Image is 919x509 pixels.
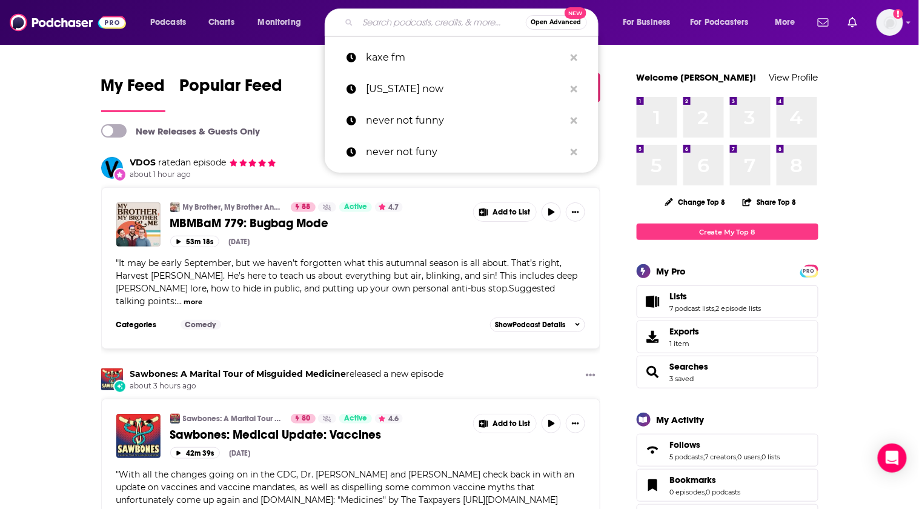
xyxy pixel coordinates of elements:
a: Lists [670,291,761,302]
span: PRO [802,267,817,276]
a: 5 podcasts [670,453,704,461]
span: , [704,453,705,461]
a: Sawbones: A Marital Tour of Misguided Medicine [130,368,347,379]
a: Popular Feed [180,75,283,112]
span: MBMBaM 779: Bugbag Mode [170,216,329,231]
span: Follows [670,439,701,450]
a: 0 podcasts [706,488,741,496]
p: kaxe fm [366,42,565,73]
a: My Brother, My Brother And Me [183,202,283,212]
span: Lists [670,291,688,302]
a: 88 [291,202,316,212]
span: Searches [637,356,818,388]
a: 7 creators [705,453,737,461]
span: Monitoring [258,14,301,31]
a: never not funy [325,136,599,168]
span: More [775,14,795,31]
button: open menu [614,13,686,32]
span: Add to List [493,419,531,428]
p: never not funny [366,105,565,136]
a: 0 users [738,453,761,461]
a: MBMBaM 779: Bugbag Mode [170,216,465,231]
a: Comedy [181,320,221,330]
a: Active [339,202,372,212]
h3: released a new episode [130,368,444,380]
span: an episode [156,157,226,168]
a: Follows [670,439,780,450]
a: Create My Top 8 [637,224,818,240]
button: open menu [766,13,811,32]
span: , [761,453,762,461]
span: , [737,453,738,461]
span: Active [344,413,367,425]
span: Exports [641,328,665,345]
a: Bookmarks [641,477,665,494]
button: open menu [142,13,202,32]
a: VDOS [130,157,156,168]
a: never not funny [325,105,599,136]
span: Exports [670,326,700,337]
button: Show profile menu [877,9,903,36]
a: 7 podcast lists [670,304,715,313]
img: Sawbones: A Marital Tour of Misguided Medicine [170,414,180,424]
button: Change Top 8 [658,195,733,210]
span: Active [344,201,367,213]
a: Show notifications dropdown [813,12,834,33]
button: ShowPodcast Details [490,318,586,332]
span: Bookmarks [670,474,717,485]
span: , [705,488,706,496]
span: Charts [208,14,234,31]
button: Show More Button [474,203,537,221]
span: rated [158,157,181,168]
a: Show notifications dropdown [843,12,862,33]
div: My Pro [657,265,686,277]
a: 0 episodes [670,488,705,496]
img: My Brother, My Brother And Me [170,202,180,212]
div: Open Intercom Messenger [878,444,907,473]
img: Podchaser - Follow, Share and Rate Podcasts [10,11,126,34]
span: For Podcasters [691,14,749,31]
a: 2 episode lists [716,304,761,313]
span: Show Podcast Details [496,321,566,329]
button: Show More Button [566,414,585,433]
h3: Categories [116,320,171,330]
div: [DATE] [229,238,250,246]
span: Popular Feed [180,75,283,103]
button: open menu [250,13,317,32]
div: New Rating [113,168,127,181]
a: New Releases & Guests Only [101,124,260,138]
span: Sawbones: Medical Update: Vaccines [170,427,382,442]
span: , [715,304,716,313]
a: Sawbones: A Marital Tour of Misguided Medicine [183,414,283,424]
p: Minnesota now [366,73,565,105]
div: New Episode [113,380,127,393]
div: Search podcasts, credits, & more... [336,8,610,36]
span: Bookmarks [637,469,818,502]
button: more [184,297,202,307]
span: For Business [623,14,671,31]
svg: Add a profile image [894,9,903,19]
a: PRO [802,266,817,275]
img: User Profile [877,9,903,36]
img: VDOS [101,157,123,179]
button: Show More Button [474,414,537,433]
a: 0 lists [762,453,780,461]
a: Welcome [PERSON_NAME]! [637,72,757,83]
span: 80 [302,413,311,425]
div: [DATE] [230,449,251,457]
button: Open AdvancedNew [526,15,587,30]
a: Sawbones: Medical Update: Vaccines [170,427,465,442]
a: My Feed [101,75,165,112]
img: MBMBaM 779: Bugbag Mode [116,202,161,247]
img: Sawbones: A Marital Tour of Misguided Medicine [101,368,123,390]
span: Add to List [493,208,531,217]
button: Show More Button [566,202,585,222]
span: about 3 hours ago [130,381,444,391]
img: Sawbones: Medical Update: Vaccines [116,414,161,458]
